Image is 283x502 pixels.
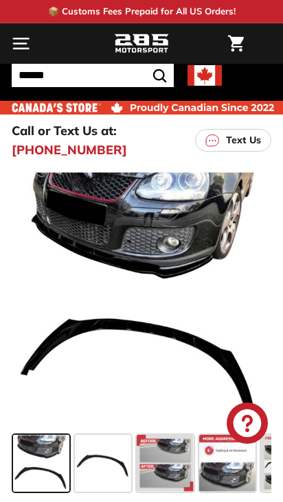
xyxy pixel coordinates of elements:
[12,141,127,159] a: [PHONE_NUMBER]
[223,403,272,447] inbox-online-store-chat: Shopify online store chat
[114,32,169,56] img: Logo_285_Motorsport_areodynamics_components
[12,64,174,87] input: Search
[195,129,271,152] a: Text Us
[226,133,261,147] p: Text Us
[221,24,251,63] a: Cart
[12,121,117,140] p: Call or Text Us at:
[48,5,236,19] p: 📦 Customs Fees Prepaid for All US Orders!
